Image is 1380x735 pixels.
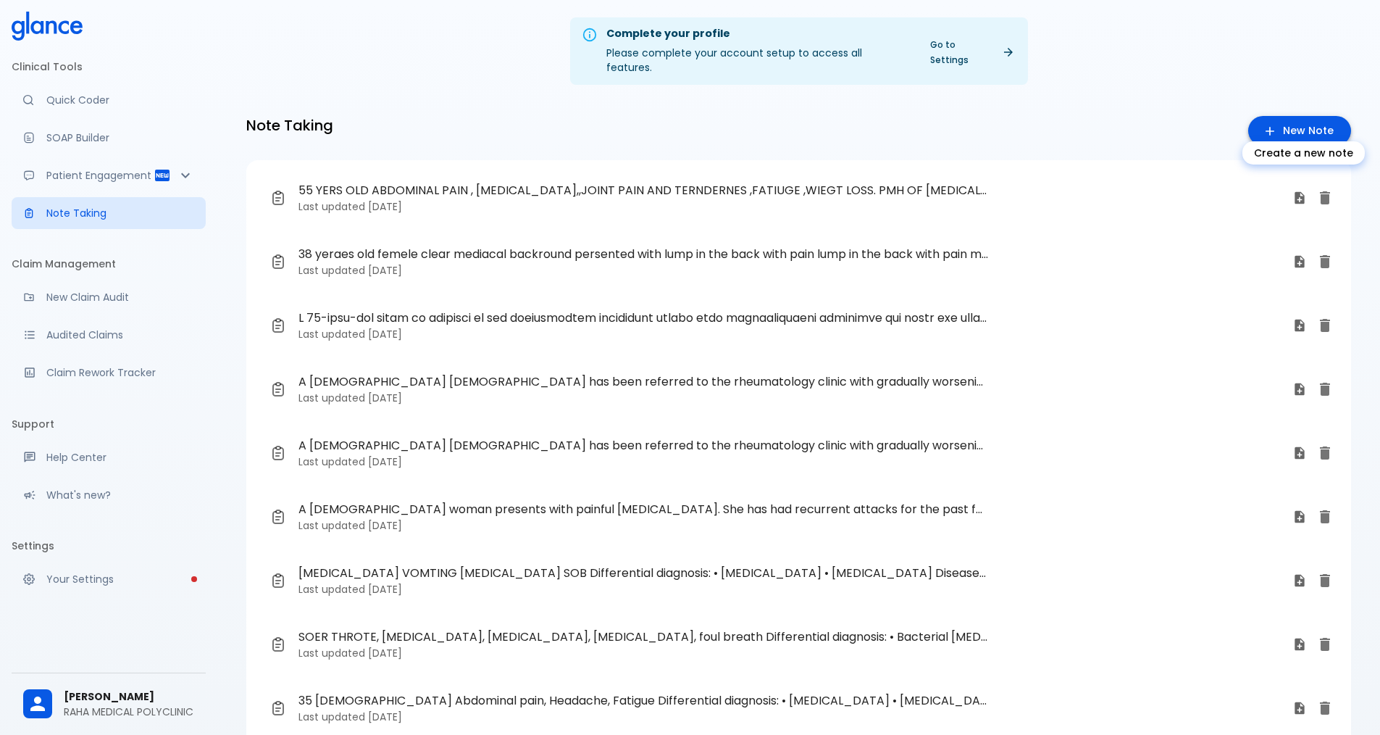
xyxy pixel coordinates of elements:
[1310,694,1339,723] button: Delete note
[46,93,194,107] p: Quick Coder
[298,263,1281,278] p: Last updated
[258,491,1316,543] a: A [DEMOGRAPHIC_DATA] woman presents with painful [MEDICAL_DATA]. She has had recurrent attacks fo...
[298,199,1281,214] p: Last updated
[12,407,206,441] li: Support
[258,618,1316,670] a: SOER THROTE, [MEDICAL_DATA], [MEDICAL_DATA], [MEDICAL_DATA], foul breath Differential diagnosis: ...
[258,236,1316,288] a: 38 yeraes old femele clear mediacal backround persented with lump in the back with pain lump in t...
[606,22,910,80] div: Please complete your account setup to access all features.
[12,319,206,351] a: View audited claims
[46,328,194,342] p: Audited Claims
[298,182,989,199] span: 55 YERS OLD ABDOMINAL PAIN , [MEDICAL_DATA],,JOINT PAIN AND TERNDERNES ,FATIUGE ,WIEGT LOSS. PMH ...
[921,34,1022,70] a: Go to Settings
[368,518,402,533] time: [DATE]
[298,327,1281,341] p: Last updated
[606,26,910,42] div: Complete your profile
[1310,311,1339,340] button: Delete note
[246,114,333,137] h6: Note Taking
[298,501,989,518] span: A [DEMOGRAPHIC_DATA] woman presents with painful [MEDICAL_DATA]. She has had recurrent attacks fo...
[12,246,206,281] li: Claim Management
[12,159,206,191] div: Patient Reports & Referrals
[1289,187,1310,209] button: Use this note for Quick Coder, SOAP Builder, Patient Report
[12,479,206,511] div: Recent updates and feature releases
[1289,442,1310,464] button: Use this note for Quick Coder, SOAP Builder, Patient Report
[1289,251,1310,273] button: Use this note for Quick Coder, SOAP Builder, Patient Report
[298,565,989,582] span: [MEDICAL_DATA] VOMTING [MEDICAL_DATA] SOB Differential diagnosis: • [MEDICAL_DATA] • [MEDICAL_DAT...
[258,682,1316,734] a: 35 [DEMOGRAPHIC_DATA] Abdominal pain, Headache, Fatigue Differential diagnosis: • [MEDICAL_DATA] ...
[298,692,989,710] span: 35 [DEMOGRAPHIC_DATA] Abdominal pain, Headache, Fatigue Differential diagnosis: • [MEDICAL_DATA] ...
[12,357,206,389] a: Monitor progress of claim corrections
[1310,183,1339,212] button: Delete note
[1310,502,1339,531] button: Delete note
[46,365,194,380] p: Claim Rework Tracker
[12,679,206,729] div: [PERSON_NAME]RAHA MEDICAL POLYCLINIC
[1289,697,1310,719] button: Use this note for Quick Coder, SOAP Builder, Patient Report
[298,373,989,391] span: A [DEMOGRAPHIC_DATA] [DEMOGRAPHIC_DATA] has been referred to the rheumatology clinic with gradual...
[298,246,989,263] span: 38 yeraes old femele clear mediacal backround persented with lump in the back with pain lump in t...
[1289,315,1310,336] button: Use this note for Quick Coder, SOAP Builder, Patient Report
[368,391,402,405] time: [DATE]
[12,197,206,229] a: Advanced note-taking
[46,572,194,586] p: Your Settings
[258,172,1316,224] a: 55 YERS OLD ABDOMINAL PAIN , [MEDICAL_DATA],,JOINT PAIN AND TERNDERNES ,FATIUGE ,WIEGT LOSS. PMH ...
[12,84,206,116] a: Moramiz: Find ICD10AM codes instantly
[258,299,1316,352] a: L 75-ipsu-dol sitam co adipisci el sed doeiusmodtem incididunt utlabo etdo magnaaliquaeni adminim...
[298,582,1281,597] p: Last updated
[298,628,989,646] span: SOER THROTE, [MEDICAL_DATA], [MEDICAL_DATA], [MEDICAL_DATA], foul breath Differential diagnosis: ...
[258,363,1316,415] a: A [DEMOGRAPHIC_DATA] [DEMOGRAPHIC_DATA] has been referred to the rheumatology clinic with gradual...
[12,563,206,595] a: Please complete account setup
[258,427,1316,479] a: A [DEMOGRAPHIC_DATA] [DEMOGRAPHIC_DATA] has been referred to the rheumatology clinic with gradual...
[298,710,1281,724] p: Last updated
[1310,247,1339,276] button: Delete note
[368,646,402,660] time: [DATE]
[12,528,206,563] li: Settings
[1242,141,1365,165] div: Create a new note
[368,199,402,214] time: [DATE]
[1310,439,1339,468] button: Delete note
[1310,630,1339,659] button: Delete note
[298,646,1281,660] p: Last updated
[64,689,194,705] span: [PERSON_NAME]
[46,488,194,502] p: What's new?
[298,437,989,454] span: A [DEMOGRAPHIC_DATA] [DEMOGRAPHIC_DATA] has been referred to the rheumatology clinic with gradual...
[368,327,402,341] time: [DATE]
[1310,375,1339,404] button: Delete note
[1310,566,1339,595] button: Delete note
[46,168,154,183] p: Patient Engagement
[298,310,989,327] span: L 75-ipsu-dol sitam co adipisci el sed doeiusmodtem incididunt utlabo etdo magnaaliquaeni adminim...
[368,582,402,597] time: [DATE]
[1289,506,1310,528] button: Use this note for Quick Coder, SOAP Builder, Patient Report
[1248,116,1351,146] a: Create a new note
[46,290,194,304] p: New Claim Audit
[298,454,1281,469] p: Last updated
[258,555,1316,607] a: [MEDICAL_DATA] VOMTING [MEDICAL_DATA] SOB Differential diagnosis: • [MEDICAL_DATA] • [MEDICAL_DAT...
[1289,570,1310,591] button: Use this note for Quick Coder, SOAP Builder, Patient Report
[12,281,206,313] a: Audit a new claim
[1289,634,1310,655] button: Use this note for Quick Coder, SOAP Builder, Patient Report
[298,518,1281,533] p: Last updated
[1289,378,1310,400] button: Use this note for Quick Coder, SOAP Builder, Patient Report
[12,49,206,84] li: Clinical Tools
[46,206,194,220] p: Note Taking
[368,454,402,469] time: [DATE]
[46,130,194,145] p: SOAP Builder
[368,263,402,278] time: [DATE]
[298,391,1281,405] p: Last updated
[46,450,194,465] p: Help Center
[368,710,402,724] time: [DATE]
[12,122,206,154] a: Docugen: Compose a clinical documentation in seconds
[64,705,194,719] p: RAHA MEDICAL POLYCLINIC
[12,441,206,473] a: Get help from our support team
